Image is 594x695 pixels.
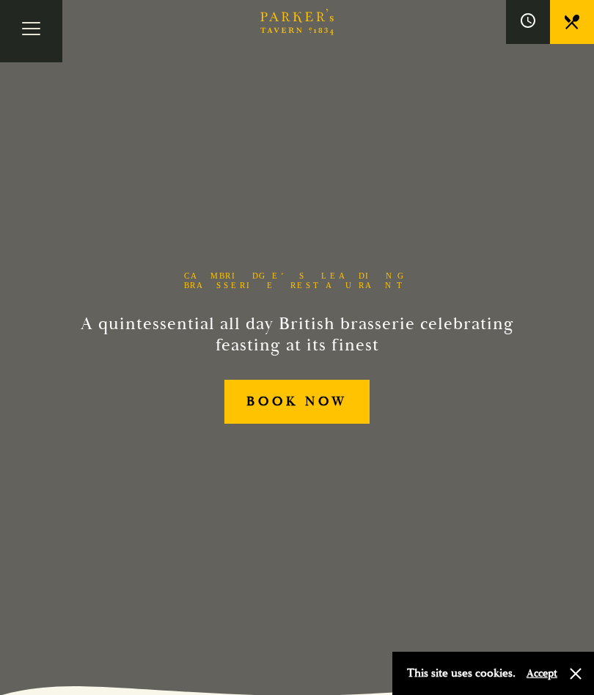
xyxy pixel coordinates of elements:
[224,380,370,424] a: BOOK NOW
[161,271,433,290] h1: Cambridge’s Leading Brasserie Restaurant
[80,314,514,356] h2: A quintessential all day British brasserie celebrating feasting at its finest
[407,663,516,684] p: This site uses cookies.
[568,666,583,681] button: Close and accept
[527,666,557,680] button: Accept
